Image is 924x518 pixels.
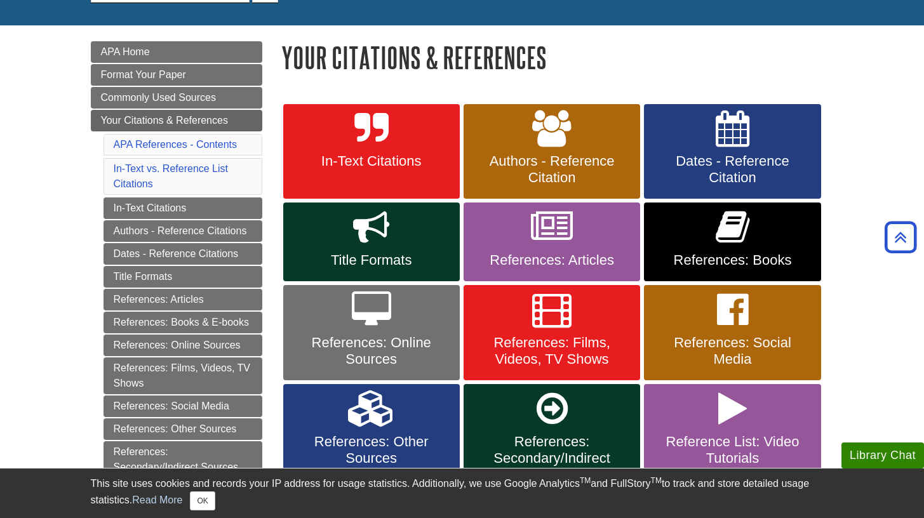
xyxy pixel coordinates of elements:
[104,197,262,219] a: In-Text Citations
[293,434,450,467] span: References: Other Sources
[283,203,460,281] a: Title Formats
[104,335,262,356] a: References: Online Sources
[190,491,215,510] button: Close
[104,243,262,265] a: Dates - Reference Citations
[101,115,228,126] span: Your Citations & References
[841,442,924,468] button: Library Chat
[293,153,450,169] span: In-Text Citations
[91,64,262,86] a: Format Your Paper
[91,476,834,510] div: This site uses cookies and records your IP address for usage statistics. Additionally, we use Goo...
[104,395,262,417] a: References: Social Media
[91,87,262,109] a: Commonly Used Sources
[91,41,262,63] a: APA Home
[464,384,640,496] a: References: Secondary/Indirect Sources
[653,153,811,186] span: Dates - Reference Citation
[91,110,262,131] a: Your Citations & References
[114,139,237,150] a: APA References - Contents
[283,104,460,199] a: In-Text Citations
[653,434,811,467] span: Reference List: Video Tutorials
[104,266,262,288] a: Title Formats
[104,220,262,242] a: Authors - Reference Citations
[283,384,460,496] a: References: Other Sources
[653,335,811,368] span: References: Social Media
[104,357,262,394] a: References: Films, Videos, TV Shows
[644,384,820,496] a: Reference List: Video Tutorials
[473,153,631,186] span: Authors - Reference Citation
[293,252,450,269] span: Title Formats
[101,92,216,103] span: Commonly Used Sources
[473,252,631,269] span: References: Articles
[644,285,820,380] a: References: Social Media
[580,476,591,485] sup: TM
[104,289,262,310] a: References: Articles
[283,285,460,380] a: References: Online Sources
[653,252,811,269] span: References: Books
[464,104,640,199] a: Authors - Reference Citation
[880,229,921,246] a: Back to Top
[114,163,229,189] a: In-Text vs. Reference List Citations
[104,418,262,440] a: References: Other Sources
[104,441,262,478] a: References: Secondary/Indirect Sources
[464,285,640,380] a: References: Films, Videos, TV Shows
[473,434,631,483] span: References: Secondary/Indirect Sources
[644,203,820,281] a: References: Books
[644,104,820,199] a: Dates - Reference Citation
[293,335,450,368] span: References: Online Sources
[473,335,631,368] span: References: Films, Videos, TV Shows
[132,495,182,505] a: Read More
[651,476,662,485] sup: TM
[101,69,186,80] span: Format Your Paper
[281,41,834,74] h1: Your Citations & References
[104,312,262,333] a: References: Books & E-books
[464,203,640,281] a: References: Articles
[101,46,150,57] span: APA Home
